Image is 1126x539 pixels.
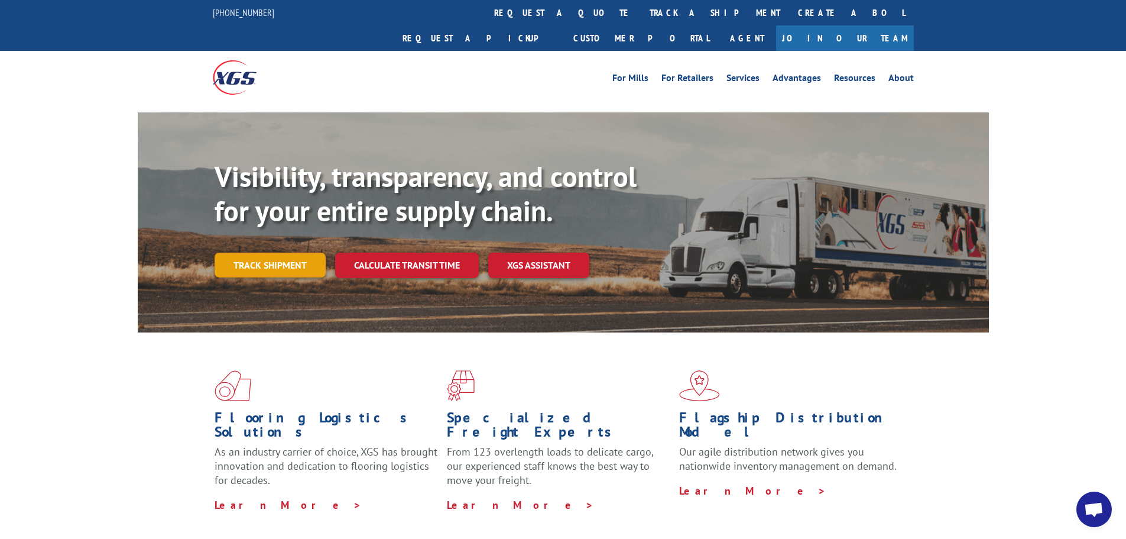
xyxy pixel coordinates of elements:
[447,411,670,445] h1: Specialized Freight Experts
[612,73,648,86] a: For Mills
[447,370,475,401] img: xgs-icon-focused-on-flooring-red
[215,158,637,229] b: Visibility, transparency, and control for your entire supply chain.
[718,25,776,51] a: Agent
[215,445,437,487] span: As an industry carrier of choice, XGS has brought innovation and dedication to flooring logistics...
[679,411,903,445] h1: Flagship Distribution Model
[726,73,760,86] a: Services
[1076,492,1112,527] div: Open chat
[215,411,438,445] h1: Flooring Logistics Solutions
[679,484,826,498] a: Learn More >
[215,498,362,512] a: Learn More >
[215,370,251,401] img: xgs-icon-total-supply-chain-intelligence-red
[679,370,720,401] img: xgs-icon-flagship-distribution-model-red
[213,7,274,18] a: [PHONE_NUMBER]
[776,25,914,51] a: Join Our Team
[661,73,713,86] a: For Retailers
[888,73,914,86] a: About
[488,253,589,278] a: XGS ASSISTANT
[834,73,875,86] a: Resources
[394,25,564,51] a: Request a pickup
[447,445,670,498] p: From 123 overlength loads to delicate cargo, our experienced staff knows the best way to move you...
[215,253,326,277] a: Track shipment
[679,445,897,473] span: Our agile distribution network gives you nationwide inventory management on demand.
[773,73,821,86] a: Advantages
[447,498,594,512] a: Learn More >
[564,25,718,51] a: Customer Portal
[335,253,479,278] a: Calculate transit time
